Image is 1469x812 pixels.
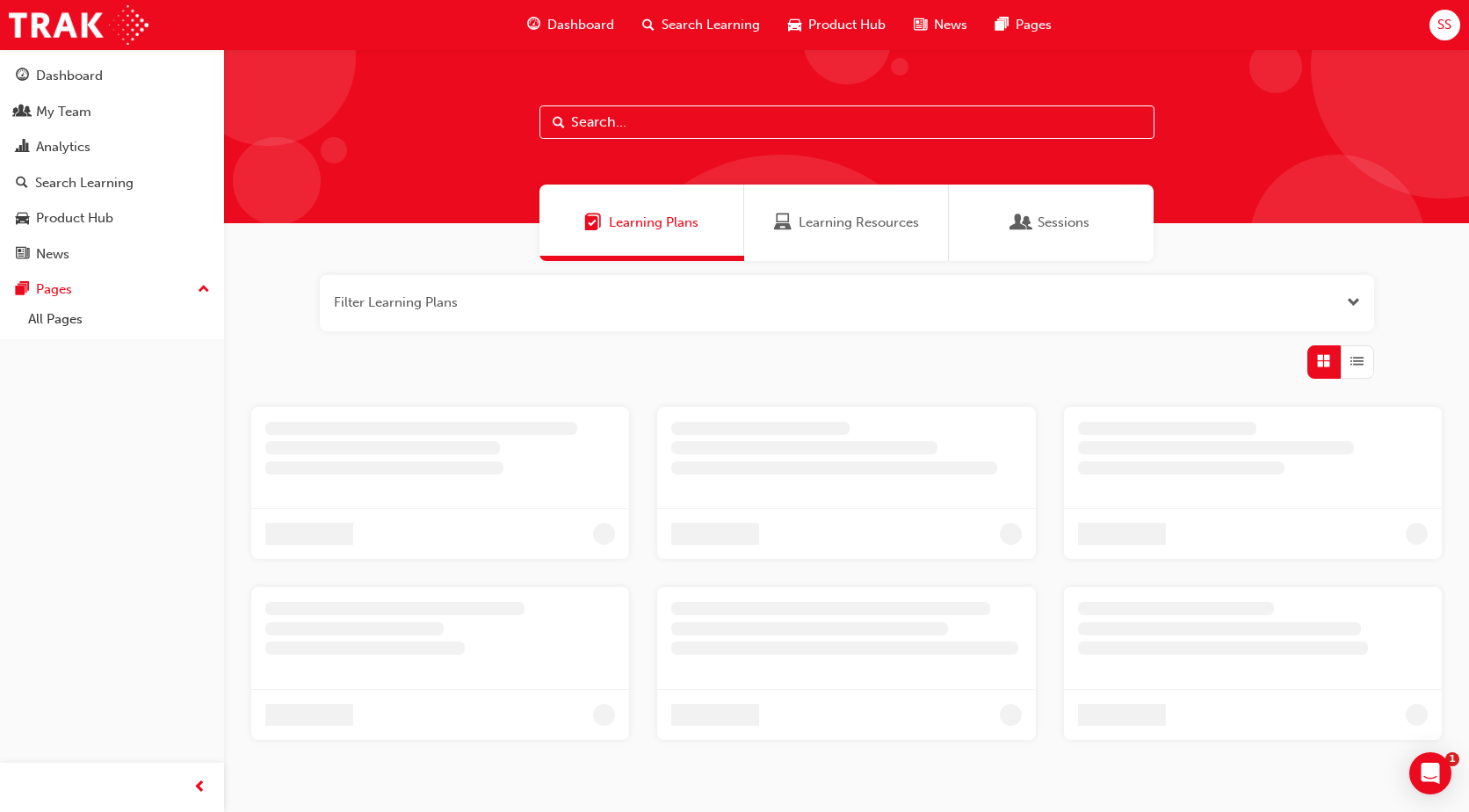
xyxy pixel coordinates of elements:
div: Open Intercom Messenger [1409,752,1451,794]
a: pages-iconPages [981,7,1066,43]
span: 1 [1445,752,1459,766]
div: Dashboard [36,66,103,86]
span: Learning Resources [799,213,919,233]
img: Trak [9,5,148,45]
a: Product Hub [7,202,217,235]
a: Analytics [7,131,217,163]
button: DashboardMy TeamAnalyticsSearch LearningProduct HubNews [7,56,217,273]
span: Learning Plans [609,213,698,233]
div: My Team [36,102,91,122]
a: Dashboard [7,60,217,92]
span: Pages [1016,15,1052,35]
span: Search Learning [662,15,760,35]
span: News [934,15,967,35]
span: List [1350,352,1364,372]
span: up-icon [198,279,210,301]
span: search-icon [642,14,655,36]
a: search-iconSearch Learning [628,7,774,43]
span: Learning Resources [774,213,792,233]
button: Pages [7,273,217,306]
span: SS [1437,15,1451,35]
span: guage-icon [527,14,540,36]
div: News [36,244,69,265]
button: Open the filter [1347,293,1360,313]
span: Grid [1317,352,1330,372]
span: Search [553,112,565,133]
input: Search... [539,105,1154,139]
span: Dashboard [547,15,614,35]
span: chart-icon [16,140,29,156]
div: Pages [36,279,72,300]
a: My Team [7,96,217,128]
span: pages-icon [16,282,29,298]
button: SS [1429,10,1460,40]
span: Learning Plans [584,213,602,233]
span: Sessions [1038,213,1089,233]
div: Analytics [36,137,90,157]
a: All Pages [21,306,217,333]
span: Sessions [1013,213,1031,233]
span: search-icon [16,176,28,192]
a: Search Learning [7,167,217,199]
a: guage-iconDashboard [513,7,628,43]
div: Search Learning [35,173,134,193]
div: Product Hub [36,208,113,228]
a: News [7,238,217,271]
a: SessionsSessions [949,185,1154,261]
span: car-icon [16,211,29,227]
a: news-iconNews [900,7,981,43]
span: news-icon [16,247,29,263]
span: car-icon [788,14,801,36]
span: prev-icon [193,777,206,799]
a: car-iconProduct Hub [774,7,900,43]
a: Learning PlansLearning Plans [539,185,744,261]
span: people-icon [16,105,29,120]
span: news-icon [914,14,927,36]
span: Product Hub [808,15,886,35]
a: Learning ResourcesLearning Resources [744,185,949,261]
span: pages-icon [995,14,1009,36]
span: guage-icon [16,69,29,84]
